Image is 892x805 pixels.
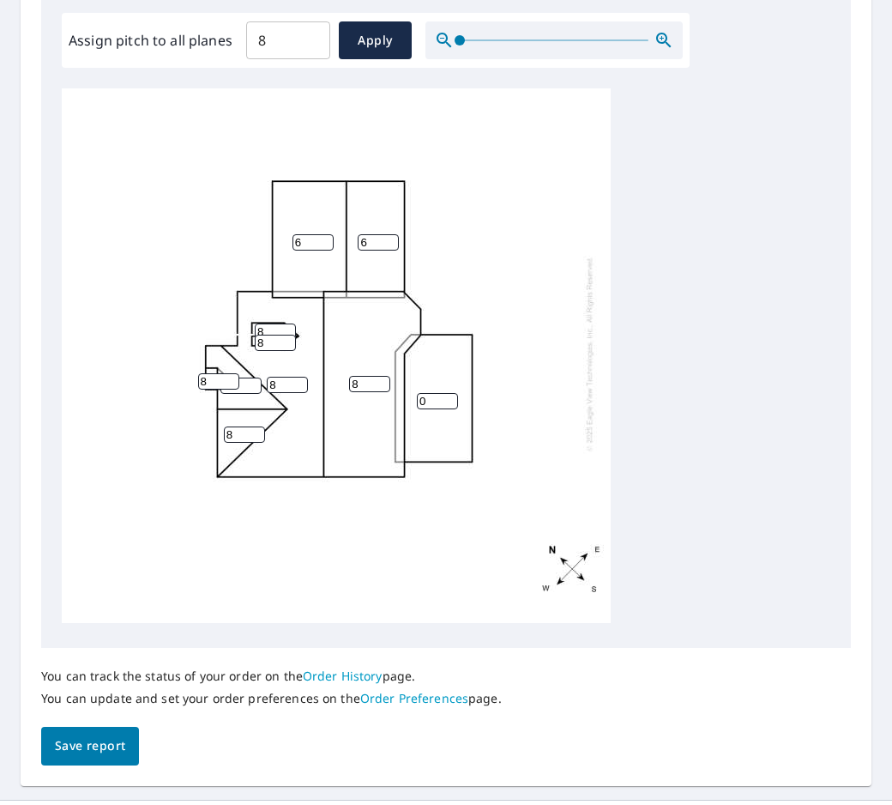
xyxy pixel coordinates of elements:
[246,16,330,64] input: 00.0
[41,669,502,684] p: You can track the status of your order on the page.
[69,30,232,51] label: Assign pitch to all planes
[55,735,125,757] span: Save report
[353,30,398,51] span: Apply
[303,668,383,684] a: Order History
[360,690,468,706] a: Order Preferences
[41,691,502,706] p: You can update and set your order preferences on the page.
[339,21,412,59] button: Apply
[41,727,139,766] button: Save report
